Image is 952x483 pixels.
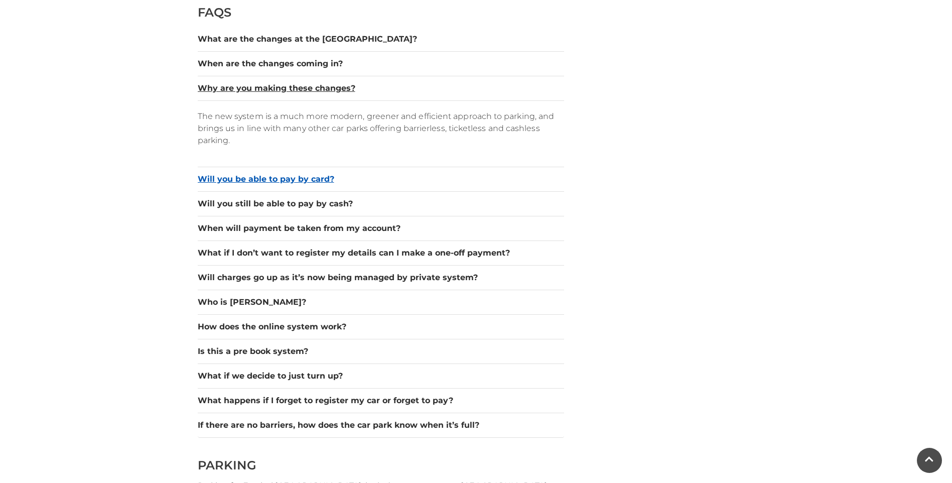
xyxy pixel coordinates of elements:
button: What if I don’t want to register my details can I make a one-off payment? [198,247,564,259]
button: How does the online system work? [198,321,564,333]
button: What happens if I forget to register my car or forget to pay? [198,395,564,407]
button: If there are no barriers, how does the car park know when it’s full? [198,419,564,431]
button: Is this a pre book system? [198,345,564,357]
button: Who is [PERSON_NAME]? [198,296,564,308]
button: Will you still be able to pay by cash? [198,198,564,210]
span: FAQS [198,5,232,20]
button: Will charges go up as it’s now being managed by private system? [198,272,564,284]
button: When are the changes coming in? [198,58,564,70]
button: Will you be able to pay by card? [198,173,564,185]
button: What are the changes at the [GEOGRAPHIC_DATA]? [198,33,564,45]
button: When will payment be taken from my account? [198,222,564,234]
button: Why are you making these changes? [198,82,564,94]
p: The new system is a much more modern, greener and efficient approach to parking, and brings us in... [198,110,564,147]
button: What if we decide to just turn up? [198,370,564,382]
span: PARKING [198,458,256,472]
